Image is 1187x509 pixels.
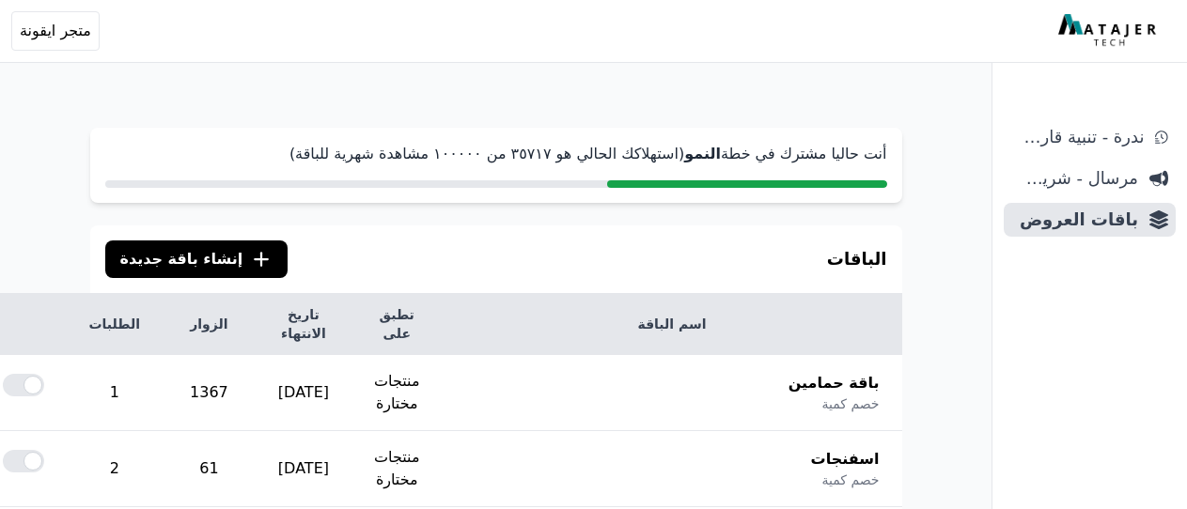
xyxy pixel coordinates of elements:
[256,294,351,355] th: تاريخ الانتهاء
[821,394,879,413] span: خصم كمية
[1011,165,1138,192] span: مرسال - شريط دعاية
[105,143,887,165] p: أنت حاليا مشترك في خطة (استهلاكك الحالي هو ۳٥٧١٧ من ١۰۰۰۰۰ مشاهدة شهرية للباقة)
[163,355,256,431] td: 1367
[1058,14,1161,48] img: MatajerTech Logo
[256,355,351,431] td: [DATE]
[827,246,887,272] h3: الباقات
[1070,392,1187,481] iframe: chat widget
[442,294,901,355] th: اسم الباقة
[256,431,351,507] td: [DATE]
[163,294,256,355] th: الزوار
[811,448,880,470] span: اسفنجات
[684,145,721,162] strong: النمو
[67,294,163,355] th: الطلبات
[351,294,443,355] th: تطبق على
[1011,207,1138,233] span: باقات العروض
[105,240,289,278] button: إنشاء باقة جديدة
[789,372,880,394] span: باقة حمامين
[821,470,879,489] span: خصم كمية
[1011,124,1144,150] span: ندرة - تنبية قارب علي النفاذ
[67,355,163,431] td: 1
[20,20,91,42] span: متجر ايقونة
[351,431,443,507] td: منتجات مختارة
[120,248,243,270] span: إنشاء باقة جديدة
[11,11,100,51] button: متجر ايقونة
[67,431,163,507] td: 2
[163,431,256,507] td: 61
[351,355,443,431] td: منتجات مختارة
